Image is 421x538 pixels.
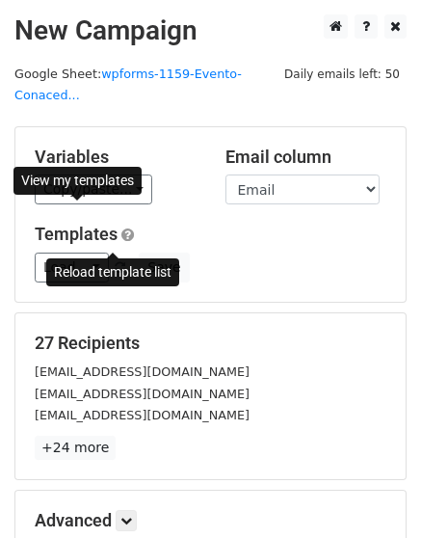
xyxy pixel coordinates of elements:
small: Google Sheet: [14,67,242,103]
small: [EMAIL_ADDRESS][DOMAIN_NAME] [35,364,250,379]
h5: Email column [225,147,387,168]
small: [EMAIL_ADDRESS][DOMAIN_NAME] [35,387,250,401]
h5: Variables [35,147,197,168]
h5: Advanced [35,510,386,531]
span: Daily emails left: 50 [277,64,407,85]
a: Templates [35,224,118,244]
small: [EMAIL_ADDRESS][DOMAIN_NAME] [35,408,250,422]
h2: New Campaign [14,14,407,47]
a: wpforms-1159-Evento-Conaced... [14,67,242,103]
a: Daily emails left: 50 [277,67,407,81]
a: +24 more [35,436,116,460]
div: View my templates [13,167,142,195]
h5: 27 Recipients [35,333,386,354]
div: Reload template list [46,258,179,286]
iframe: Chat Widget [325,445,421,538]
a: Load... [35,253,109,282]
